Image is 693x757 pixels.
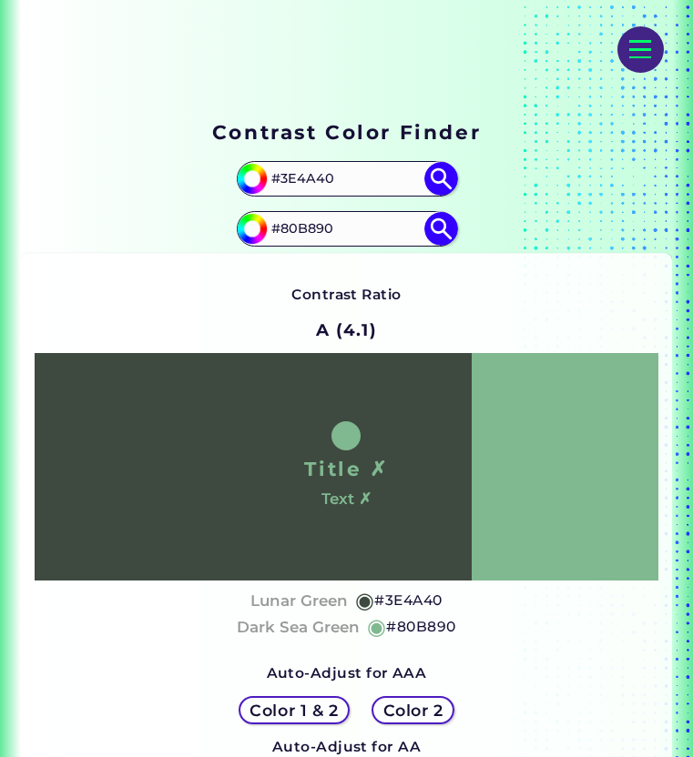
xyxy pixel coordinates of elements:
[424,162,458,196] img: icon search
[386,615,455,639] h5: #80B890
[374,589,442,612] h5: #3E4A40
[250,588,348,614] h4: Lunar Green
[237,614,360,641] h4: Dark Sea Green
[265,164,429,194] input: type color 1..
[291,286,402,303] strong: Contrast Ratio
[212,118,481,146] h1: Contrast Color Finder
[367,616,387,638] h5: ◉
[267,664,427,681] strong: Auto-Adjust for AAA
[424,212,458,246] img: icon search
[248,701,341,718] h5: Color 1 & 2
[321,486,372,512] h4: Text ✗
[304,455,388,482] h1: Title ✗
[272,738,421,755] strong: Auto-Adjust for AA
[308,310,385,350] h2: A (4.1)
[355,590,375,611] h5: ◉
[382,701,444,718] h5: Color 2
[265,214,429,244] input: type color 2..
